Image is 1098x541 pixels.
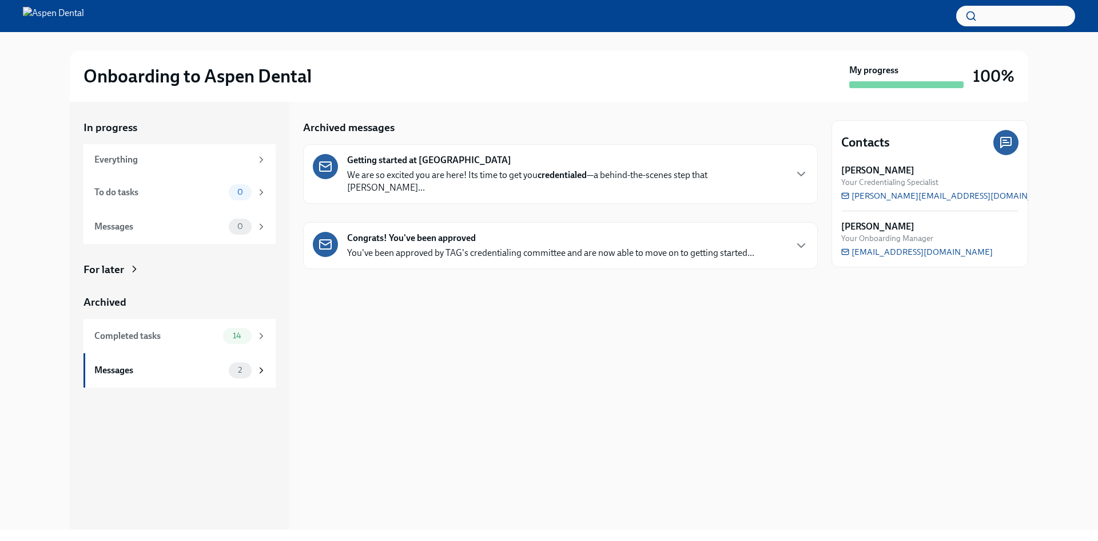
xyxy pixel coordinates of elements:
[347,169,785,194] p: We are so excited you are here! Its time to get you —a behind-the-scenes step that [PERSON_NAME]...
[347,154,511,167] strong: Getting started at [GEOGRAPHIC_DATA]
[83,65,312,88] h2: Onboarding to Aspen Dental
[841,246,993,258] a: [EMAIL_ADDRESS][DOMAIN_NAME]
[538,169,587,180] strong: credentialed
[226,331,248,340] span: 14
[841,233,933,244] span: Your Onboarding Manager
[841,220,914,233] strong: [PERSON_NAME]
[973,66,1015,86] h3: 100%
[83,262,124,277] div: For later
[230,222,250,231] span: 0
[94,153,252,166] div: Everything
[83,144,276,175] a: Everything
[83,262,276,277] a: For later
[303,120,395,135] h5: Archived messages
[231,366,249,374] span: 2
[83,210,276,244] a: Messages0
[347,247,754,259] p: You've been approved by TAG's credentialing committee and are now able to move on to getting star...
[849,64,898,77] strong: My progress
[83,175,276,210] a: To do tasks0
[94,186,224,199] div: To do tasks
[83,319,276,353] a: Completed tasks14
[83,120,276,135] a: In progress
[347,232,476,244] strong: Congrats! You've been approved
[94,330,218,342] div: Completed tasks
[841,134,890,151] h4: Contacts
[23,7,84,25] img: Aspen Dental
[841,177,938,188] span: Your Credentialing Specialist
[94,364,224,377] div: Messages
[83,353,276,388] a: Messages2
[841,190,1060,202] a: [PERSON_NAME][EMAIL_ADDRESS][DOMAIN_NAME]
[83,295,276,310] a: Archived
[94,220,224,233] div: Messages
[230,188,250,196] span: 0
[841,164,914,177] strong: [PERSON_NAME]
